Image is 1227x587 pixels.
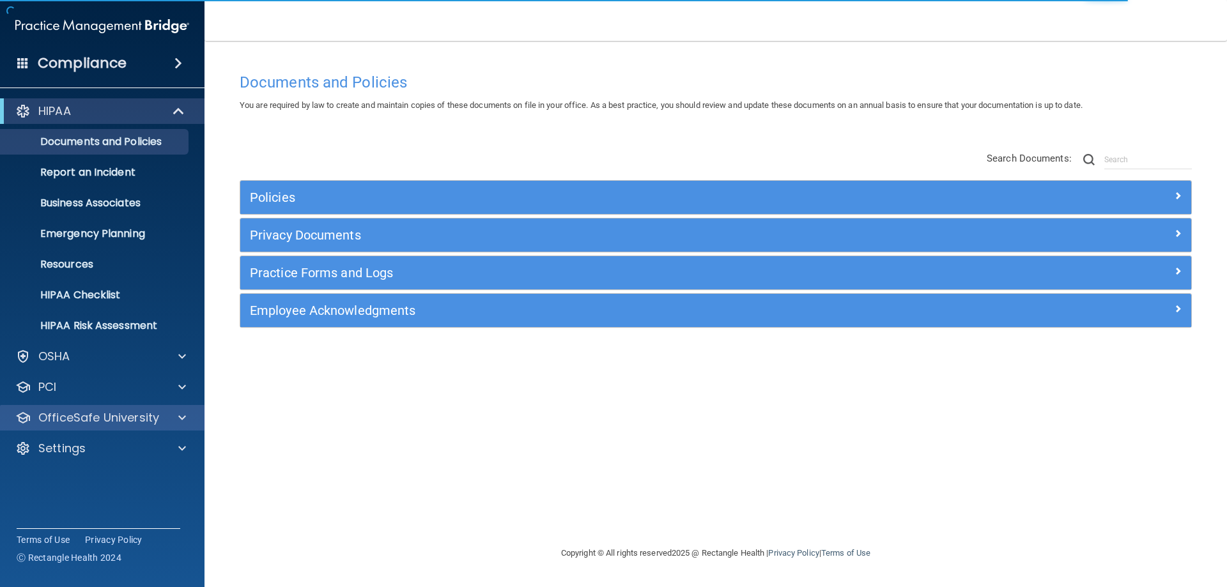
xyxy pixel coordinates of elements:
p: HIPAA [38,103,71,119]
span: You are required by law to create and maintain copies of these documents on file in your office. ... [240,100,1083,110]
a: Terms of Use [17,533,70,546]
a: Settings [15,441,186,456]
p: Emergency Planning [8,227,183,240]
img: PMB logo [15,13,189,39]
h4: Compliance [38,54,127,72]
span: Search Documents: [987,153,1072,164]
p: Business Associates [8,197,183,210]
h5: Policies [250,190,944,204]
img: ic-search.3b580494.png [1083,154,1095,165]
p: OfficeSafe University [38,410,159,425]
a: OSHA [15,349,186,364]
span: Ⓒ Rectangle Health 2024 [17,551,121,564]
p: OSHA [38,349,70,364]
input: Search [1104,150,1192,169]
p: Settings [38,441,86,456]
a: Terms of Use [821,548,870,558]
p: HIPAA Risk Assessment [8,319,183,332]
a: Employee Acknowledgments [250,300,1182,321]
p: PCI [38,379,56,395]
a: HIPAA [15,103,185,119]
h5: Privacy Documents [250,228,944,242]
a: Policies [250,187,1182,208]
div: Copyright © All rights reserved 2025 @ Rectangle Health | | [482,533,949,574]
a: PCI [15,379,186,395]
p: HIPAA Checklist [8,289,183,301]
a: Practice Forms and Logs [250,263,1182,283]
a: Privacy Documents [250,225,1182,245]
iframe: Drift Widget Chat Controller [1006,496,1212,547]
a: Privacy Policy [85,533,143,546]
h5: Employee Acknowledgments [250,303,944,317]
p: Documents and Policies [8,135,183,148]
h4: Documents and Policies [240,74,1192,91]
h5: Practice Forms and Logs [250,266,944,280]
p: Report an Incident [8,166,183,179]
p: Resources [8,258,183,271]
a: OfficeSafe University [15,410,186,425]
a: Privacy Policy [768,548,819,558]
